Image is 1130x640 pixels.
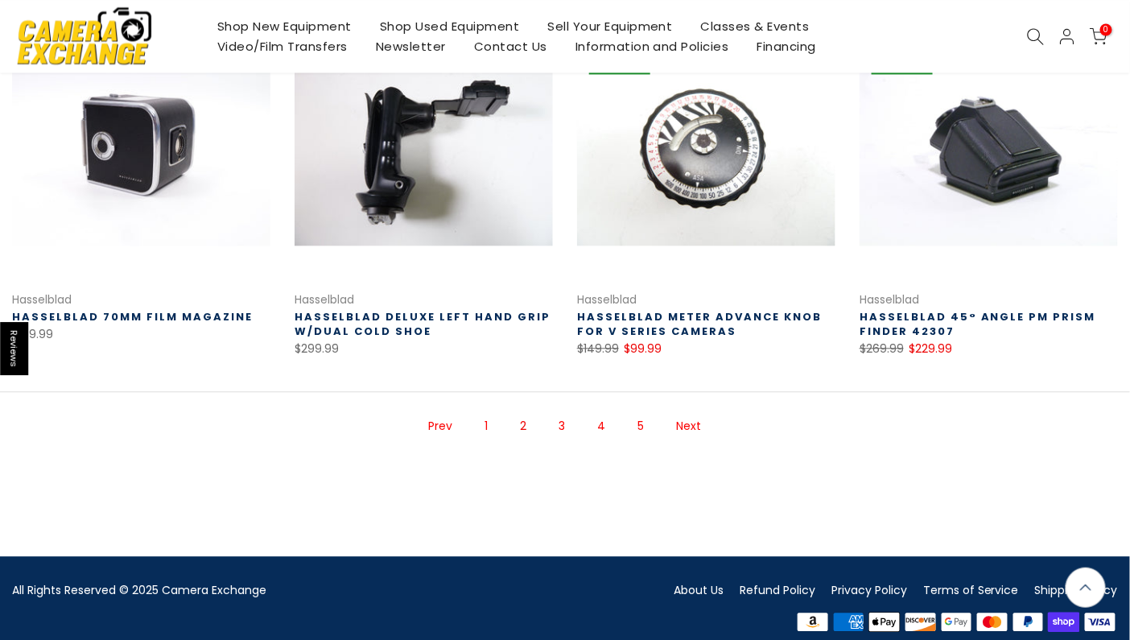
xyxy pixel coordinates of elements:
ins: $229.99 [909,339,952,359]
a: Hasselblad [12,291,72,308]
del: $149.99 [577,341,619,357]
a: Shop New Equipment [203,16,365,36]
a: Shop Used Equipment [365,16,534,36]
a: Shipping Policy [1035,582,1118,598]
a: Page 1 [477,412,497,440]
img: shopify pay [1046,610,1083,634]
del: $269.99 [860,341,904,357]
a: Hasselblad Meter Advance Knob for V series Cameras [577,309,822,339]
a: Financing [743,36,831,56]
a: Terms of Service [923,582,1019,598]
a: Hasselblad [295,291,354,308]
a: About Us [674,582,724,598]
a: Page 3 [551,412,574,440]
span: Page 2 [513,412,535,440]
a: Page 4 [590,412,614,440]
a: Information and Policies [561,36,743,56]
a: Classes & Events [687,16,823,36]
a: Back to the top [1066,568,1106,608]
a: Privacy Policy [831,582,907,598]
a: Hasselblad 45° Angle PM Prism Finder 42307 [860,309,1096,339]
img: discover [903,610,939,634]
img: paypal [1010,610,1046,634]
a: Refund Policy [740,582,815,598]
span: 0 [1100,23,1112,35]
img: google pay [938,610,975,634]
a: Video/Film Transfers [203,36,361,56]
a: Hasselblad 70mm Film Magazine [12,309,253,324]
a: Hasselblad [860,291,919,308]
ins: $99.99 [624,339,662,359]
a: Newsletter [361,36,460,56]
div: $299.99 [295,339,553,359]
img: master [975,610,1011,634]
a: Hasselblad Deluxe Left Hand Grip w/Dual Cold Shoe [295,309,551,339]
a: Page 5 [630,412,653,440]
a: Contact Us [460,36,561,56]
a: 0 [1090,27,1107,45]
div: All Rights Reserved © 2025 Camera Exchange [12,580,553,601]
a: Prev [421,412,461,440]
a: Next [669,412,710,440]
a: Hasselblad [577,291,637,308]
img: amazon payments [795,610,831,634]
img: american express [831,610,867,634]
a: Sell Your Equipment [534,16,687,36]
div: $179.99 [12,324,270,345]
img: apple pay [867,610,903,634]
img: visa [1082,610,1118,634]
